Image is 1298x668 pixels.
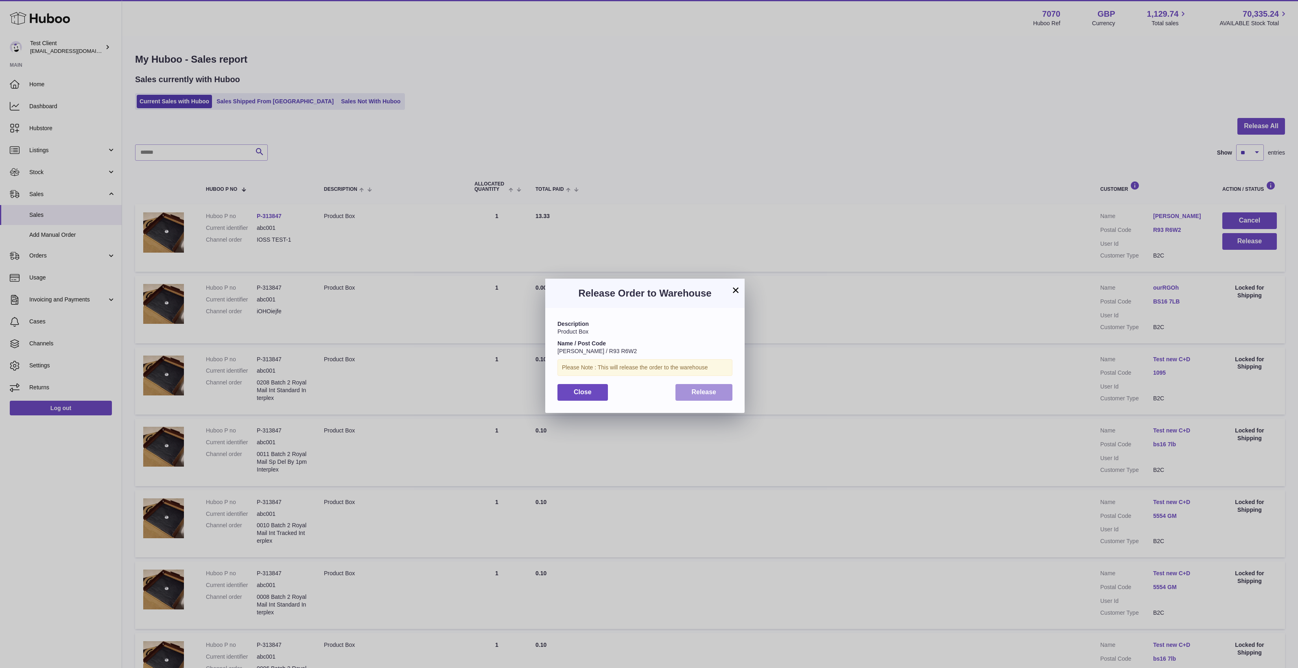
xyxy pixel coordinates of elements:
[557,359,732,376] div: Please Note : This will release the order to the warehouse
[557,384,608,401] button: Close
[557,287,732,300] h3: Release Order to Warehouse
[675,384,733,401] button: Release
[557,328,588,335] span: Product Box
[574,389,592,395] span: Close
[557,321,589,327] strong: Description
[557,348,637,354] span: [PERSON_NAME] / R93 R6W2
[731,285,741,295] button: ×
[692,389,717,395] span: Release
[557,340,606,347] strong: Name / Post Code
